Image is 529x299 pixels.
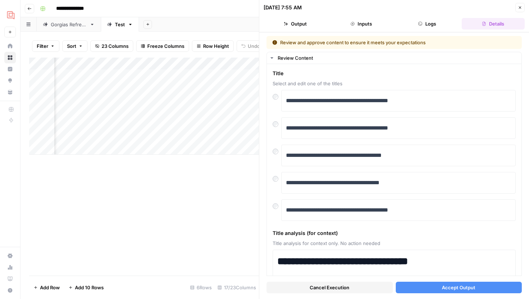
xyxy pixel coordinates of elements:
button: Details [462,18,525,30]
span: Filter [37,42,48,50]
span: Add 10 Rows [75,284,104,291]
span: Title analysis for context only. No action needed [273,240,516,247]
a: Browse [4,52,16,63]
span: 23 Columns [102,42,129,50]
span: Add Row [40,284,60,291]
span: Title analysis (for context) [273,230,516,237]
a: Gorgias Refresh [37,17,101,32]
span: Row Height [203,42,229,50]
div: 6 Rows [187,282,215,293]
span: Freeze Columns [147,42,184,50]
div: Gorgias Refresh [51,21,87,28]
button: Add Row [29,282,64,293]
button: Accept Output [396,282,522,293]
div: Review and approve content to ensure it meets your expectations [272,39,471,46]
button: Add 10 Rows [64,282,108,293]
button: Filter [32,40,59,52]
button: Freeze Columns [136,40,189,52]
a: Test [101,17,139,32]
button: Workspace: Gorgias [4,6,16,24]
button: Review Content [267,52,521,64]
button: Inputs [329,18,393,30]
div: [DATE] 7:55 AM [264,4,302,11]
span: Cancel Execution [310,284,349,291]
div: Review Content [278,54,517,62]
button: Sort [62,40,88,52]
a: Insights [4,63,16,75]
a: Your Data [4,86,16,98]
button: Output [264,18,327,30]
span: Title [273,70,516,77]
span: Select and edit one of the titles [273,80,516,87]
button: Undo [237,40,265,52]
div: 17/23 Columns [215,282,259,293]
img: Gorgias Logo [4,8,17,21]
a: Home [4,40,16,52]
div: Test [115,21,125,28]
a: Opportunities [4,75,16,86]
a: Settings [4,250,16,262]
button: Help + Support [4,285,16,296]
button: Row Height [192,40,234,52]
a: Usage [4,262,16,273]
span: Undo [248,42,260,50]
button: Logs [396,18,459,30]
span: Accept Output [442,284,475,291]
span: Sort [67,42,76,50]
button: Cancel Execution [266,282,393,293]
button: 23 Columns [90,40,133,52]
a: Learning Hub [4,273,16,285]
